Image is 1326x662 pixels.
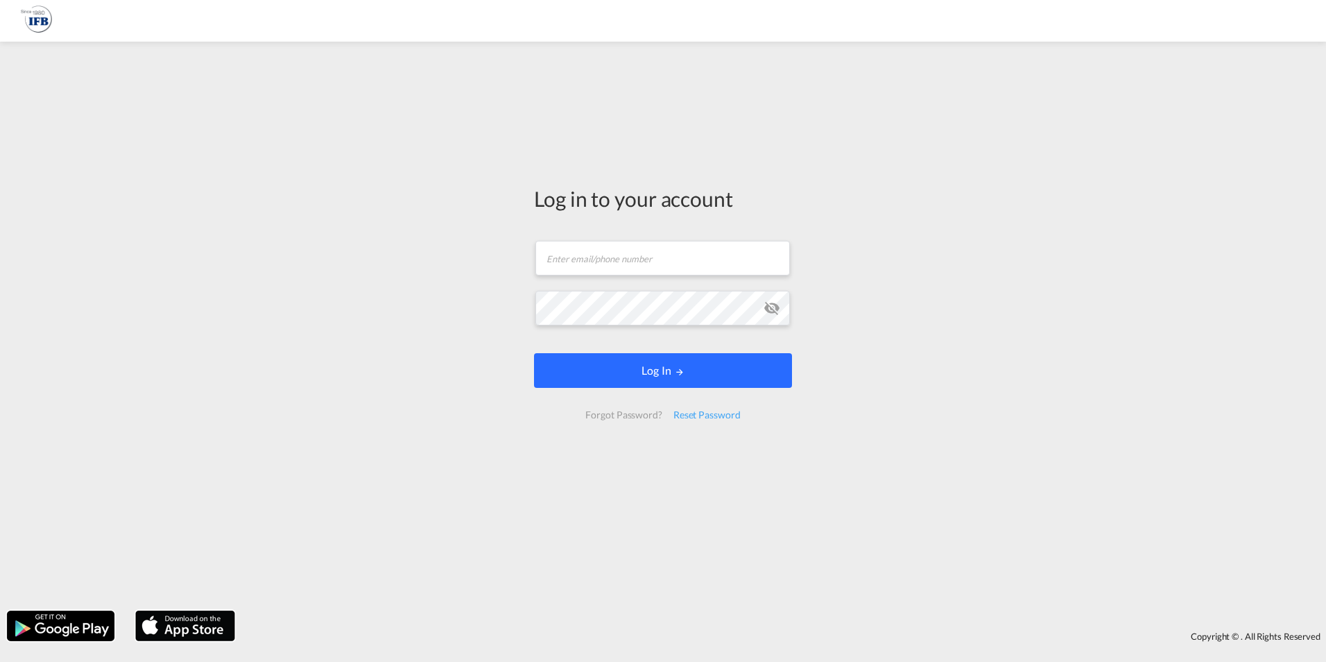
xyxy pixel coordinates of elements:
[534,184,792,213] div: Log in to your account
[21,6,52,37] img: 1f261f00256b11eeaf3d89493e6660f9.png
[534,353,792,388] button: LOGIN
[6,609,116,643] img: google.png
[668,402,746,427] div: Reset Password
[242,625,1326,648] div: Copyright © . All Rights Reserved
[134,609,236,643] img: apple.png
[535,241,790,275] input: Enter email/phone number
[580,402,667,427] div: Forgot Password?
[764,300,780,316] md-icon: icon-eye-off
